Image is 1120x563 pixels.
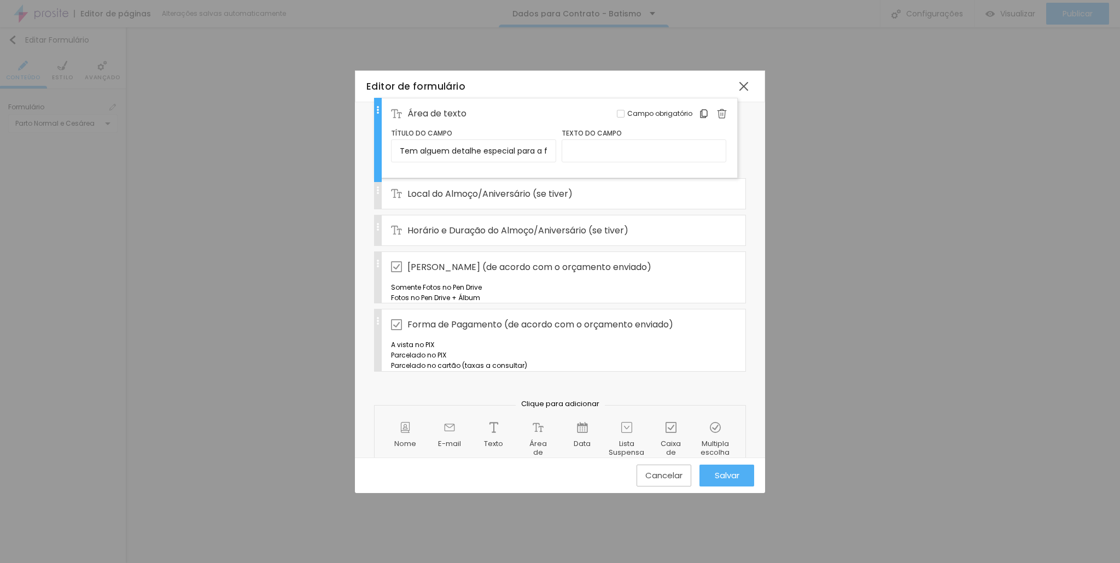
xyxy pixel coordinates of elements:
div: Parcelado no PIX [391,350,734,360]
span: Local do Almoço/Aniversário (se tiver) [407,187,573,201]
span: Lista Suspensa [609,439,644,456]
img: Icone [391,188,402,199]
img: Icone [444,422,455,433]
img: Icone [374,223,382,231]
img: Icone [374,260,382,267]
span: Área de texto [524,439,552,465]
span: Editor de formulário [366,80,465,93]
span: Caixa de seleção [656,439,686,465]
img: Icone [666,422,676,433]
img: Icone [391,319,402,330]
div: A vista no PIX [391,339,734,350]
span: Horário e Duração do Almoço/Aniversário (se tiver) [407,224,628,237]
img: Icone [533,422,544,433]
div: Somente Fotos no Pen Drive [391,282,734,292]
img: Icone [400,422,411,433]
img: Icone [488,422,499,433]
span: Clique para adicionar [516,398,605,409]
span: Nome [394,439,416,448]
button: Salvar [699,465,754,486]
img: Icone [374,317,382,325]
img: Icone [391,261,402,272]
img: Icone [577,422,588,433]
span: Texto [484,439,503,448]
span: Multipla escolha [701,439,730,456]
span: Salvar [715,471,739,480]
span: E-mail [438,439,461,448]
div: Cancelar [645,471,682,480]
img: Icone [621,422,632,433]
span: Data [574,439,591,448]
span: Forma de Pagamento (de acordo com o orçamento enviado) [407,318,673,331]
img: Icone [391,225,402,236]
div: Parcelado no cartão (taxas a consultar) [391,360,734,371]
img: Icone [710,422,721,433]
img: Icone [374,186,382,194]
button: Cancelar [637,465,691,486]
div: Fotos no Pen Drive + Álbum [391,292,734,303]
span: [PERSON_NAME] (de acordo com o orçamento enviado) [407,260,651,274]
